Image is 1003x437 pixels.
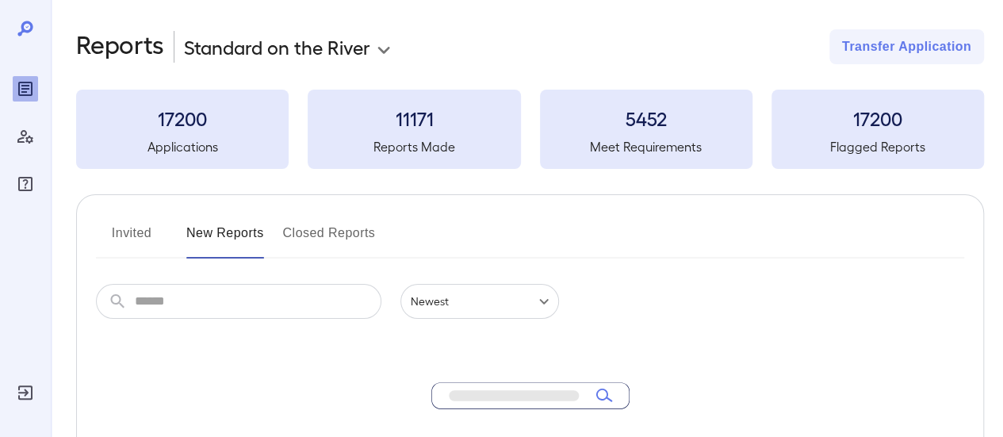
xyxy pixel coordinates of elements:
p: Standard on the River [184,34,370,59]
div: Manage Users [13,124,38,149]
button: Invited [96,220,167,259]
summary: 17200Applications11171Reports Made5452Meet Requirements17200Flagged Reports [76,90,984,169]
div: Newest [400,284,559,319]
div: Log Out [13,380,38,405]
h2: Reports [76,29,164,64]
div: FAQ [13,171,38,197]
h5: Reports Made [308,137,520,156]
h3: 11171 [308,105,520,131]
h3: 5452 [540,105,752,131]
h3: 17200 [771,105,984,131]
h5: Applications [76,137,289,156]
button: Transfer Application [829,29,984,64]
h5: Flagged Reports [771,137,984,156]
button: New Reports [186,220,264,259]
h5: Meet Requirements [540,137,752,156]
h3: 17200 [76,105,289,131]
div: Reports [13,76,38,102]
button: Closed Reports [283,220,376,259]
